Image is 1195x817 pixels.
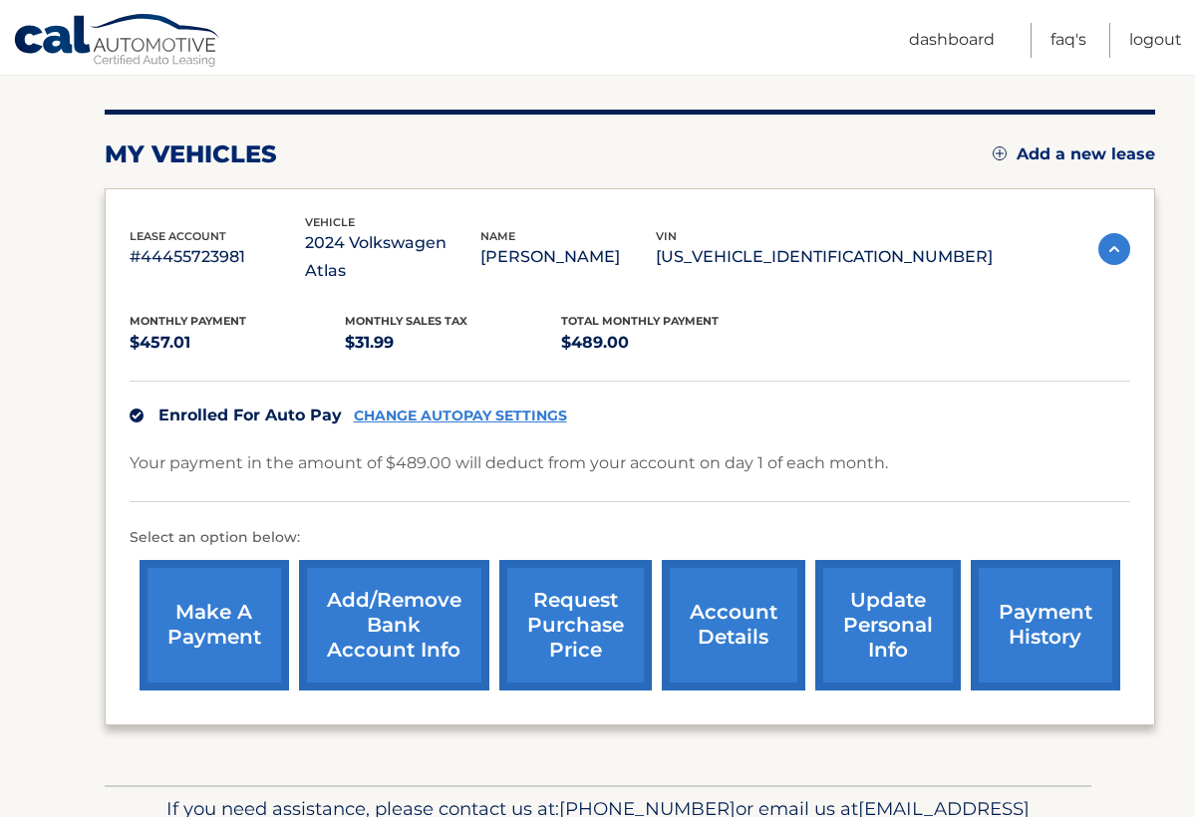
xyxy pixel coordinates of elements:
img: check.svg [130,408,144,422]
a: Add a new lease [993,144,1155,164]
p: Select an option below: [130,526,1130,550]
a: CHANGE AUTOPAY SETTINGS [354,408,567,424]
a: Logout [1129,23,1182,58]
a: Cal Automotive [13,13,222,71]
span: vin [656,229,677,243]
span: Monthly Payment [130,314,246,328]
span: Monthly sales Tax [345,314,467,328]
p: $31.99 [345,329,561,357]
a: account details [662,560,805,690]
span: name [480,229,515,243]
a: payment history [971,560,1120,690]
a: request purchase price [499,560,652,690]
img: accordion-active.svg [1098,233,1130,265]
a: Add/Remove bank account info [299,560,489,690]
a: make a payment [140,560,289,690]
p: $489.00 [561,329,777,357]
a: FAQ's [1050,23,1086,58]
p: $457.01 [130,329,346,357]
p: Your payment in the amount of $489.00 will deduct from your account on day 1 of each month. [130,449,888,477]
h2: my vehicles [105,139,277,169]
span: lease account [130,229,226,243]
img: add.svg [993,146,1007,160]
span: Total Monthly Payment [561,314,719,328]
span: vehicle [305,215,355,229]
span: Enrolled For Auto Pay [158,406,342,424]
p: #44455723981 [130,243,305,271]
p: 2024 Volkswagen Atlas [305,229,480,285]
p: [US_VEHICLE_IDENTIFICATION_NUMBER] [656,243,993,271]
a: update personal info [815,560,961,690]
a: Dashboard [909,23,995,58]
p: [PERSON_NAME] [480,243,656,271]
